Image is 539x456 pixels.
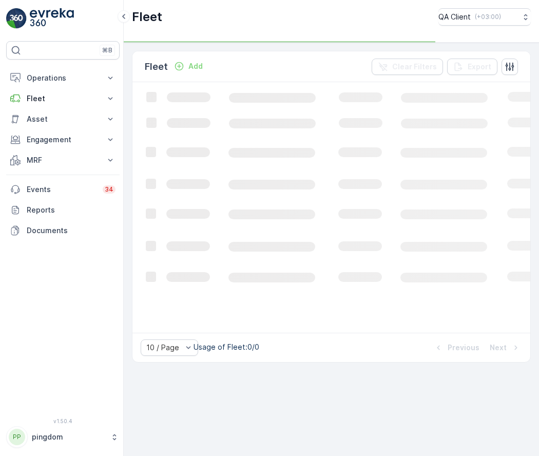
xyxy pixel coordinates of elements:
[6,8,27,29] img: logo
[27,135,99,145] p: Engagement
[6,68,120,88] button: Operations
[432,341,480,354] button: Previous
[27,225,115,236] p: Documents
[27,155,99,165] p: MRF
[372,59,443,75] button: Clear Filters
[447,59,497,75] button: Export
[188,61,203,71] p: Add
[9,429,25,445] div: PP
[27,184,97,195] p: Events
[6,88,120,109] button: Fleet
[105,185,113,194] p: 34
[27,73,99,83] p: Operations
[27,205,115,215] p: Reports
[468,62,491,72] p: Export
[6,129,120,150] button: Engagement
[6,179,120,200] a: Events34
[30,8,74,29] img: logo_light-DOdMpM7g.png
[6,200,120,220] a: Reports
[102,46,112,54] p: ⌘B
[392,62,437,72] p: Clear Filters
[194,342,259,352] p: Usage of Fleet : 0/0
[475,13,501,21] p: ( +03:00 )
[438,12,471,22] p: QA Client
[170,60,207,72] button: Add
[6,150,120,170] button: MRF
[6,418,120,424] span: v 1.50.4
[490,343,507,353] p: Next
[448,343,479,353] p: Previous
[6,109,120,129] button: Asset
[438,8,531,26] button: QA Client(+03:00)
[27,114,99,124] p: Asset
[132,9,162,25] p: Fleet
[145,60,168,74] p: Fleet
[32,432,105,442] p: pingdom
[6,426,120,448] button: PPpingdom
[489,341,522,354] button: Next
[6,220,120,241] a: Documents
[27,93,99,104] p: Fleet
